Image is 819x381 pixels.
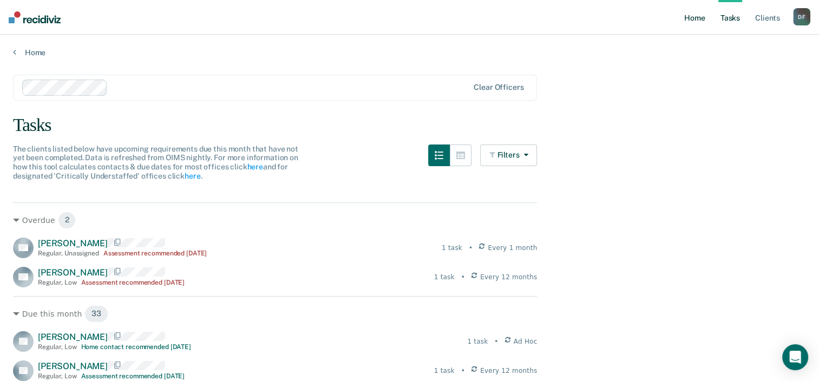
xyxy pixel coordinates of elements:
[13,212,537,229] div: Overdue 2
[434,366,455,376] div: 1 task
[247,162,263,171] a: here
[103,249,207,257] div: Assessment recommended [DATE]
[81,372,185,380] div: Assessment recommended [DATE]
[488,243,537,253] span: Every 1 month
[58,212,76,229] span: 2
[38,343,77,351] div: Regular , Low
[13,114,806,136] div: Tasks
[793,8,810,25] div: D F
[480,272,537,282] span: Every 12 months
[38,279,77,286] div: Regular , Low
[434,272,455,282] div: 1 task
[81,343,191,351] div: Home contact recommended [DATE]
[474,83,523,92] div: Clear officers
[38,267,108,278] span: [PERSON_NAME]
[494,337,498,346] div: •
[38,372,77,380] div: Regular , Low
[461,272,465,282] div: •
[84,305,108,323] span: 33
[480,366,537,376] span: Every 12 months
[793,8,810,25] button: DF
[461,366,465,376] div: •
[81,279,185,286] div: Assessment recommended [DATE]
[38,361,108,371] span: [PERSON_NAME]
[9,11,61,23] img: Recidiviz
[469,243,473,253] div: •
[13,305,537,323] div: Due this month 33
[480,144,538,166] button: Filters
[514,337,538,346] span: Ad Hoc
[38,238,108,248] span: [PERSON_NAME]
[38,249,99,257] div: Regular , Unassigned
[38,332,108,342] span: [PERSON_NAME]
[13,144,298,180] span: The clients listed below have upcoming requirements due this month that have not yet been complet...
[442,243,462,253] div: 1 task
[467,337,488,346] div: 1 task
[782,344,808,370] div: Open Intercom Messenger
[185,172,200,180] a: here
[13,48,806,57] a: Home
